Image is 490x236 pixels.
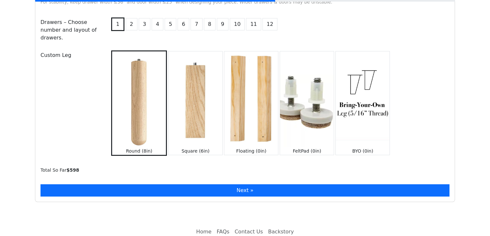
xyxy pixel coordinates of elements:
small: Floating (0in) [236,148,266,154]
img: Floating (0in) [224,51,278,147]
button: 7 [191,18,202,30]
img: Round (8in) [112,51,166,147]
small: Round (8in) [126,148,152,154]
button: 11 [246,18,261,30]
button: 9 [217,18,228,30]
small: Square (6in) [181,148,209,154]
button: Next » [41,184,449,197]
button: 10 [230,18,245,30]
button: 8 [204,18,216,30]
button: 3 [139,18,150,30]
button: BYO (0in) [335,51,390,155]
img: FeltPad (0in) [280,51,334,147]
div: Drawers – Choose number and layout of drawers. [37,16,106,44]
small: Total So Far [41,167,79,173]
small: FeltPad (0in) [293,148,321,154]
div: Custom Leg [37,49,106,156]
small: BYO (0in) [352,148,373,154]
button: Floating (0in) [224,51,278,155]
button: 12 [262,18,277,30]
button: Square (6in) [168,51,223,155]
button: 6 [178,18,189,30]
img: BYO (0in) [336,51,390,147]
button: 5 [165,18,176,30]
img: Square (6in) [169,51,222,147]
button: 2 [126,18,137,30]
button: Round (8in) [111,50,167,156]
button: 1 [111,17,124,31]
button: FeltPad (0in) [280,51,334,155]
button: 4 [152,18,163,30]
b: $ 598 [66,167,79,173]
